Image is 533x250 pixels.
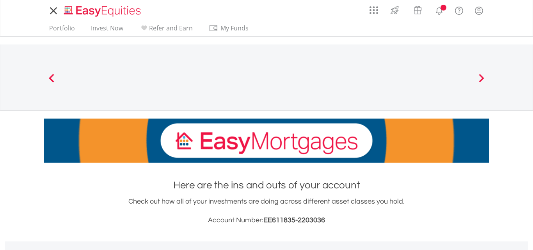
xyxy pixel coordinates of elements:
[44,196,489,226] div: Check out how all of your investments are doing across different asset classes you hold.
[449,2,469,18] a: FAQ's and Support
[44,119,489,163] img: EasyMortage Promotion Banner
[136,24,196,36] a: Refer and Earn
[88,24,126,36] a: Invest Now
[411,4,424,16] img: vouchers-v2.svg
[429,2,449,18] a: Notifications
[469,2,489,19] a: My Profile
[61,2,144,18] a: Home page
[62,5,144,18] img: EasyEquities_Logo.png
[149,24,193,32] span: Refer and Earn
[44,178,489,192] h1: Here are the ins and outs of your account
[406,2,429,16] a: Vouchers
[388,4,401,16] img: thrive-v2.svg
[370,6,378,14] img: grid-menu-icon.svg
[263,216,325,224] span: EE611835-2203036
[209,23,260,33] span: My Funds
[364,2,383,14] a: AppsGrid
[46,24,78,36] a: Portfolio
[44,215,489,226] h3: Account Number:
